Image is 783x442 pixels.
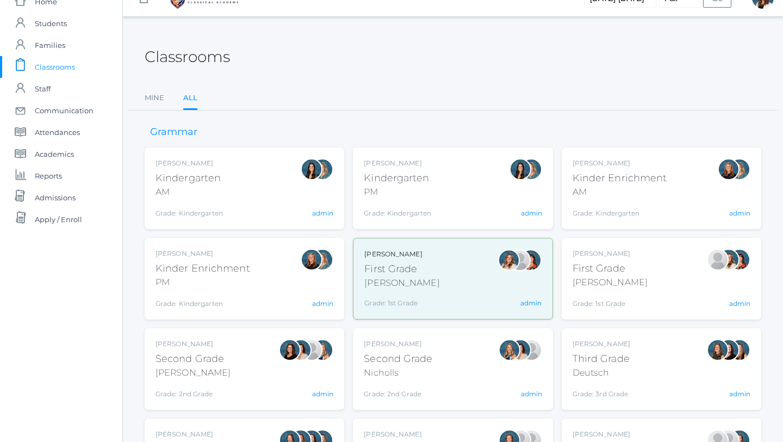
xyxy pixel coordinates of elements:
[35,165,62,187] span: Reports
[520,299,542,307] a: admin
[301,249,322,271] div: Nicole Dean
[290,339,312,361] div: Cari Burke
[145,48,230,65] h2: Classrooms
[364,158,431,168] div: [PERSON_NAME]
[364,384,432,399] div: Grade: 2nd Grade
[729,158,750,180] div: Maureen Doyle
[156,384,231,399] div: Grade: 2nd Grade
[509,249,531,271] div: Jaimie Watson
[573,261,648,276] div: First Grade
[312,249,333,271] div: Maureen Doyle
[498,249,520,271] div: Liv Barber
[364,352,432,366] div: Second Grade
[729,390,750,398] a: admin
[156,171,223,186] div: Kindergarten
[156,186,223,199] div: AM
[573,158,667,168] div: [PERSON_NAME]
[573,293,648,309] div: Grade: 1st Grade
[364,339,432,349] div: [PERSON_NAME]
[573,384,630,399] div: Grade: 3rd Grade
[364,249,439,259] div: [PERSON_NAME]
[729,209,750,217] a: admin
[312,209,333,217] a: admin
[156,249,250,259] div: [PERSON_NAME]
[183,87,197,110] a: All
[573,366,630,379] div: Deutsch
[364,277,439,290] div: [PERSON_NAME]
[718,249,739,271] div: Liv Barber
[573,339,630,349] div: [PERSON_NAME]
[509,158,531,180] div: Jordyn Dewey
[156,293,250,309] div: Grade: Kindergarten
[312,390,333,398] a: admin
[301,339,322,361] div: Sarah Armstrong
[573,171,667,186] div: Kinder Enrichment
[729,249,750,271] div: Heather Wallock
[364,203,431,218] div: Grade: Kindergarten
[279,339,301,361] div: Emily Balli
[312,158,333,180] div: Maureen Doyle
[35,100,94,121] span: Communication
[156,339,231,349] div: [PERSON_NAME]
[35,208,82,230] span: Apply / Enroll
[364,366,432,379] div: Nicholls
[156,158,223,168] div: [PERSON_NAME]
[718,339,739,361] div: Katie Watters
[156,203,223,218] div: Grade: Kindergarten
[521,390,542,398] a: admin
[35,13,67,34] span: Students
[156,276,250,289] div: PM
[35,56,75,78] span: Classrooms
[573,249,648,259] div: [PERSON_NAME]
[35,143,74,165] span: Academics
[573,352,630,366] div: Third Grade
[35,78,51,100] span: Staff
[499,339,520,361] div: Courtney Nicholls
[729,299,750,308] a: admin
[156,429,231,439] div: [PERSON_NAME]
[521,209,542,217] a: admin
[301,158,322,180] div: Jordyn Dewey
[718,158,739,180] div: Nicole Dean
[156,352,231,366] div: Second Grade
[573,276,648,289] div: [PERSON_NAME]
[156,261,250,276] div: Kinder Enrichment
[573,203,667,218] div: Grade: Kindergarten
[520,339,542,361] div: Sarah Armstrong
[35,187,76,208] span: Admissions
[364,186,431,199] div: PM
[364,171,431,186] div: Kindergarten
[520,158,542,180] div: Maureen Doyle
[729,339,750,361] div: Juliana Fowler
[145,127,203,138] h3: Grammar
[312,299,333,308] a: admin
[573,429,648,439] div: [PERSON_NAME]
[145,87,164,109] a: Mine
[520,249,542,271] div: Heather Wallock
[707,339,729,361] div: Andrea Deutsch
[35,121,80,143] span: Attendances
[35,34,65,56] span: Families
[364,429,439,439] div: [PERSON_NAME]
[509,339,531,361] div: Cari Burke
[156,366,231,379] div: [PERSON_NAME]
[707,249,729,271] div: Jaimie Watson
[573,186,667,199] div: AM
[364,262,439,277] div: First Grade
[364,294,439,308] div: Grade: 1st Grade
[312,339,333,361] div: Courtney Nicholls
